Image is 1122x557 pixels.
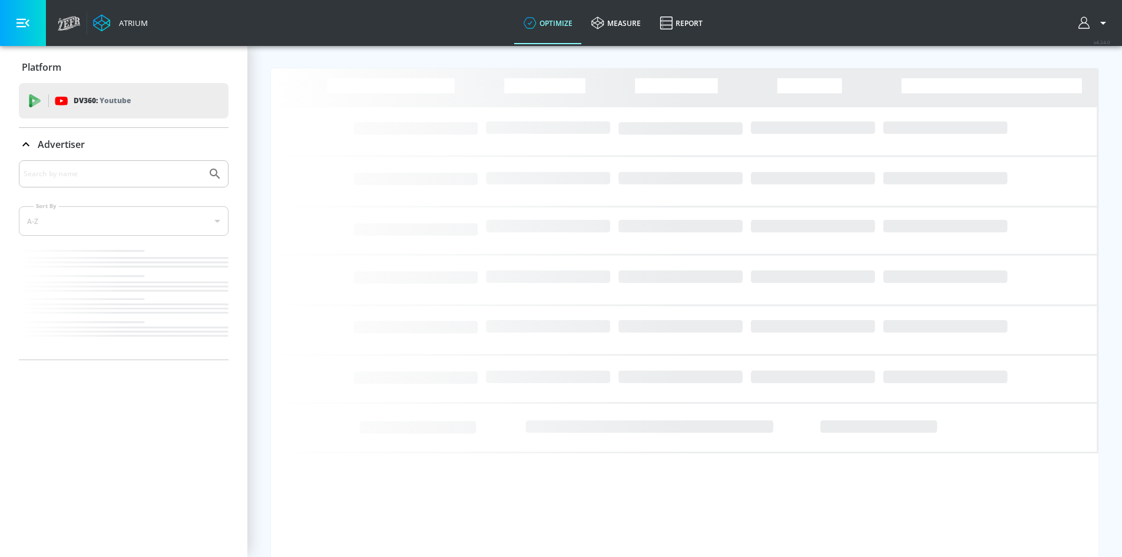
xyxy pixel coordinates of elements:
p: Youtube [100,94,131,107]
p: DV360: [74,94,131,107]
p: Advertiser [38,138,85,151]
nav: list of Advertiser [19,245,229,360]
a: measure [582,2,650,44]
a: Atrium [93,14,148,32]
input: Search by name [24,166,202,182]
div: Advertiser [19,160,229,360]
label: Sort By [34,202,59,210]
a: optimize [514,2,582,44]
div: DV360: Youtube [19,83,229,118]
div: Advertiser [19,128,229,161]
a: Report [650,2,712,44]
div: A-Z [19,206,229,236]
p: Platform [22,61,61,74]
span: v 4.24.0 [1094,39,1110,45]
div: Atrium [114,18,148,28]
div: Platform [19,51,229,84]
